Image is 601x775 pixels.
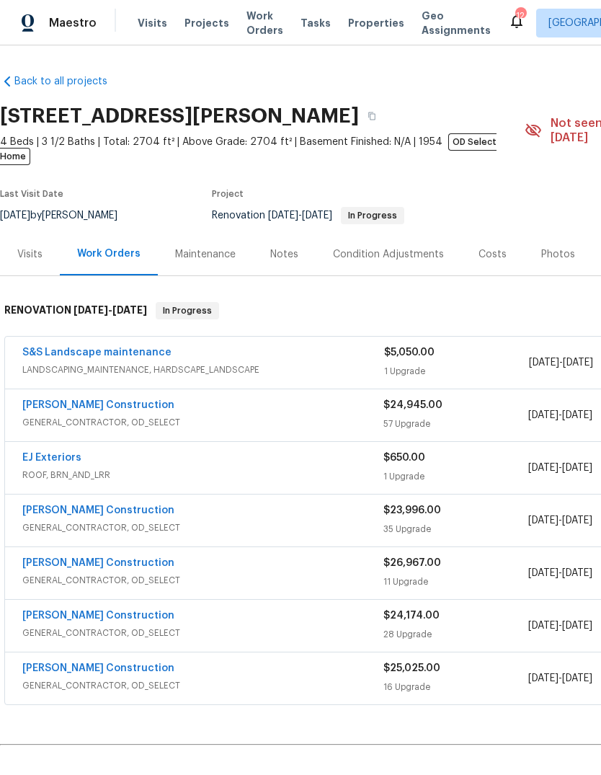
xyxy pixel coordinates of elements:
div: Costs [478,247,507,262]
span: - [528,566,592,580]
span: [DATE] [562,410,592,420]
span: [DATE] [562,463,592,473]
a: [PERSON_NAME] Construction [22,400,174,410]
div: Photos [541,247,575,262]
div: Maintenance [175,247,236,262]
a: [PERSON_NAME] Construction [22,505,174,515]
span: [DATE] [268,211,298,221]
span: - [528,408,592,422]
span: - [529,355,593,370]
span: - [74,305,147,315]
span: LANDSCAPING_MAINTENANCE, HARDSCAPE_LANDSCAPE [22,363,384,377]
span: [DATE] [562,515,592,526]
span: [DATE] [529,358,559,368]
span: GENERAL_CONTRACTOR, OD_SELECT [22,626,383,640]
span: Tasks [300,18,331,28]
a: [PERSON_NAME] Construction [22,611,174,621]
span: $23,996.00 [383,505,441,515]
div: Work Orders [77,247,141,261]
span: - [268,211,332,221]
a: [PERSON_NAME] Construction [22,663,174,673]
span: GENERAL_CONTRACTOR, OD_SELECT [22,521,383,535]
span: $24,174.00 [383,611,440,621]
span: $24,945.00 [383,400,442,410]
div: 11 Upgrade [383,575,527,589]
span: [DATE] [562,568,592,578]
span: [DATE] [112,305,147,315]
span: Project [212,190,244,198]
a: [PERSON_NAME] Construction [22,558,174,568]
span: In Progress [342,211,403,220]
span: Maestro [49,16,97,30]
span: [DATE] [528,463,558,473]
span: [DATE] [528,621,558,631]
div: 35 Upgrade [383,522,527,536]
span: Properties [348,16,404,30]
span: GENERAL_CONTRACTOR, OD_SELECT [22,415,383,430]
div: 12 [515,9,525,23]
div: 16 Upgrade [383,680,527,694]
div: 28 Upgrade [383,627,527,642]
span: $5,050.00 [384,347,435,358]
span: GENERAL_CONTRACTOR, OD_SELECT [22,678,383,693]
span: [DATE] [528,515,558,526]
span: ROOF, BRN_AND_LRR [22,468,383,482]
span: [DATE] [74,305,108,315]
span: In Progress [157,304,218,318]
div: Notes [270,247,298,262]
a: EJ Exteriors [22,453,81,463]
span: GENERAL_CONTRACTOR, OD_SELECT [22,573,383,588]
div: 1 Upgrade [384,364,529,378]
div: Visits [17,247,43,262]
span: - [528,619,592,633]
span: [DATE] [302,211,332,221]
span: - [528,671,592,686]
span: Geo Assignments [422,9,491,37]
div: 57 Upgrade [383,417,527,431]
span: Visits [138,16,167,30]
button: Copy Address [359,103,385,129]
span: [DATE] [562,621,592,631]
div: 1 Upgrade [383,469,527,484]
span: - [528,513,592,528]
span: Work Orders [246,9,283,37]
span: [DATE] [563,358,593,368]
span: $26,967.00 [383,558,441,568]
span: [DATE] [528,568,558,578]
span: Renovation [212,211,404,221]
span: - [528,461,592,475]
span: $25,025.00 [383,663,440,673]
span: $650.00 [383,453,425,463]
span: [DATE] [562,673,592,683]
a: S&S Landscape maintenance [22,347,172,358]
h6: RENOVATION [4,302,147,319]
span: [DATE] [528,673,558,683]
div: Condition Adjustments [333,247,444,262]
span: [DATE] [528,410,558,420]
span: Projects [184,16,229,30]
